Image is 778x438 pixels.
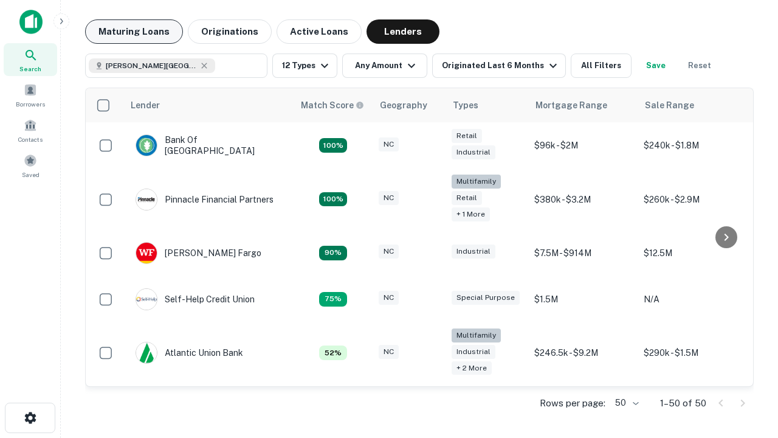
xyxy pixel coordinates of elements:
[342,54,427,78] button: Any Amount
[301,99,364,112] div: Capitalize uses an advanced AI algorithm to match your search with the best lender. The match sco...
[380,98,427,113] div: Geography
[452,145,495,159] div: Industrial
[528,122,638,169] td: $96k - $2M
[452,129,482,143] div: Retail
[638,169,747,230] td: $260k - $2.9M
[4,43,57,76] a: Search
[379,345,399,359] div: NC
[136,242,261,264] div: [PERSON_NAME] Fargo
[452,345,495,359] div: Industrial
[188,19,272,44] button: Originations
[452,291,520,305] div: Special Purpose
[379,191,399,205] div: NC
[638,88,747,122] th: Sale Range
[319,138,347,153] div: Matching Properties: 14, hasApolloMatch: undefined
[446,88,528,122] th: Types
[638,276,747,322] td: N/A
[528,230,638,276] td: $7.5M - $914M
[638,230,747,276] td: $12.5M
[452,361,492,375] div: + 2 more
[294,88,373,122] th: Capitalize uses an advanced AI algorithm to match your search with the best lender. The match sco...
[535,98,607,113] div: Mortgage Range
[453,98,478,113] div: Types
[528,276,638,322] td: $1.5M
[19,64,41,74] span: Search
[680,54,719,78] button: Reset
[319,192,347,207] div: Matching Properties: 24, hasApolloMatch: undefined
[638,322,747,384] td: $290k - $1.5M
[540,396,605,411] p: Rows per page:
[136,289,157,310] img: picture
[638,122,747,169] td: $240k - $1.8M
[367,19,439,44] button: Lenders
[373,88,446,122] th: Geography
[645,98,694,113] div: Sale Range
[571,54,632,78] button: All Filters
[131,98,160,113] div: Lender
[660,396,706,411] p: 1–50 of 50
[136,342,157,363] img: picture
[528,88,638,122] th: Mortgage Range
[301,99,362,112] h6: Match Score
[452,207,490,221] div: + 1 more
[319,292,347,307] div: Matching Properties: 10, hasApolloMatch: undefined
[379,137,399,151] div: NC
[136,243,157,263] img: picture
[442,58,560,73] div: Originated Last 6 Months
[4,149,57,182] a: Saved
[85,19,183,44] button: Maturing Loans
[452,245,495,259] div: Industrial
[22,170,40,179] span: Saved
[123,88,294,122] th: Lender
[610,394,641,412] div: 50
[277,19,362,44] button: Active Loans
[452,175,501,189] div: Multifamily
[379,245,399,259] div: NC
[717,341,778,399] iframe: Chat Widget
[4,114,57,147] a: Contacts
[4,78,57,111] a: Borrowers
[636,54,675,78] button: Save your search to get updates of matches that match your search criteria.
[136,342,243,364] div: Atlantic Union Bank
[18,134,43,144] span: Contacts
[379,291,399,305] div: NC
[319,346,347,360] div: Matching Properties: 7, hasApolloMatch: undefined
[136,189,157,210] img: picture
[16,99,45,109] span: Borrowers
[452,328,501,342] div: Multifamily
[319,246,347,260] div: Matching Properties: 12, hasApolloMatch: undefined
[136,134,281,156] div: Bank Of [GEOGRAPHIC_DATA]
[272,54,337,78] button: 12 Types
[19,10,43,34] img: capitalize-icon.png
[452,191,482,205] div: Retail
[106,60,197,71] span: [PERSON_NAME][GEOGRAPHIC_DATA], [GEOGRAPHIC_DATA]
[528,169,638,230] td: $380k - $3.2M
[432,54,566,78] button: Originated Last 6 Months
[136,288,255,310] div: Self-help Credit Union
[528,322,638,384] td: $246.5k - $9.2M
[136,135,157,156] img: picture
[136,189,274,210] div: Pinnacle Financial Partners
